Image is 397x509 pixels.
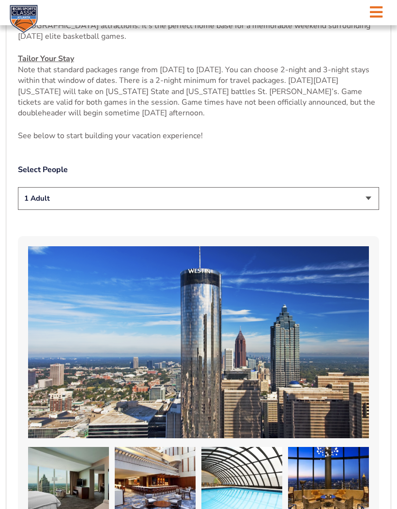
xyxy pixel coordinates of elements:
p: See below to start building your vacation experience! [18,130,379,141]
u: Tailor Your Stay [18,53,74,64]
label: Select People [18,164,379,175]
img: CBS Sports Classic [10,5,38,33]
p: Note that standard packages range from [DATE] to [DATE]. You can choose 2-night and 3-night stays... [18,53,379,118]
